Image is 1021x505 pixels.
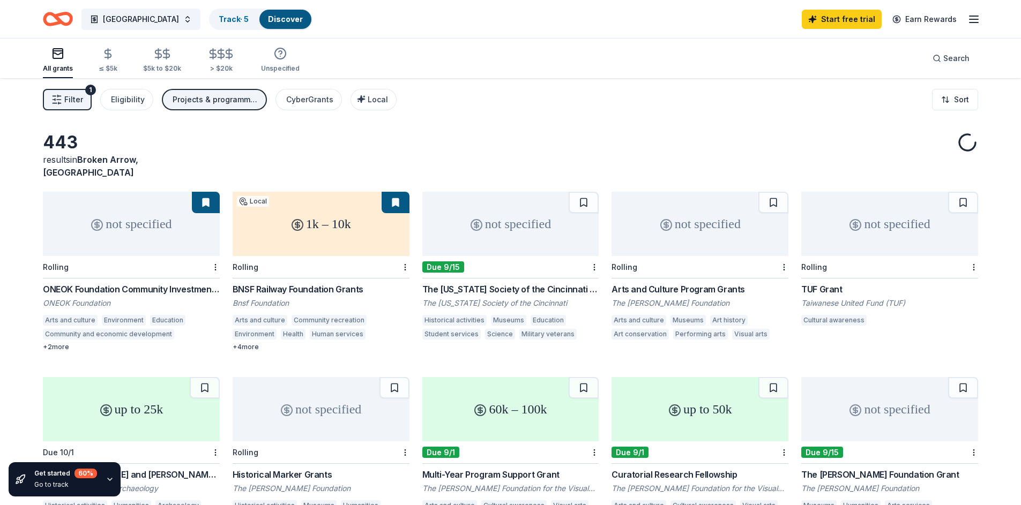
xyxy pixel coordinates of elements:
[209,9,312,30] button: Track· 5Discover
[261,64,300,73] div: Unspecified
[732,329,770,340] div: Visual arts
[422,192,599,256] div: not specified
[143,64,181,73] div: $5k to $20k
[422,298,599,308] div: The [US_STATE] Society of the Cincinnati
[310,329,366,340] div: Human services
[43,89,92,110] button: Filter1
[233,298,409,308] div: Bnsf Foundation
[422,261,464,273] div: Due 9/15
[233,448,258,457] div: Rolling
[485,329,515,340] div: Science
[943,52,970,65] span: Search
[612,262,637,272] div: Rolling
[219,14,249,24] a: Track· 5
[612,315,666,326] div: Arts and culture
[281,329,305,340] div: Health
[43,154,138,178] span: in
[801,483,978,494] div: The [PERSON_NAME] Foundation
[612,298,788,308] div: The [PERSON_NAME] Foundation
[422,483,599,494] div: The [PERSON_NAME] Foundation for the Visual Arts
[43,43,73,78] button: All grants
[886,10,963,29] a: Earn Rewards
[43,298,220,308] div: ONEOK Foundation
[43,192,220,256] div: not specified
[100,89,153,110] button: Eligibility
[519,329,577,340] div: Military veterans
[801,447,843,458] div: Due 9/15
[801,315,867,326] div: Cultural awareness
[43,6,73,32] a: Home
[275,89,342,110] button: CyberGrants
[233,192,409,256] div: 1k – 10k
[802,10,882,29] a: Start free trial
[43,154,138,178] span: Broken Arrow, [GEOGRAPHIC_DATA]
[670,315,706,326] div: Museums
[233,483,409,494] div: The [PERSON_NAME] Foundation
[612,192,788,256] div: not specified
[99,43,117,78] button: ≤ $5k
[233,315,287,326] div: Arts and culture
[801,283,978,296] div: TUF Grant
[286,93,333,106] div: CyberGrants
[612,192,788,343] a: not specifiedRollingArts and Culture Program GrantsThe [PERSON_NAME] FoundationArts and cultureMu...
[422,468,599,481] div: Multi-Year Program Support Grant
[85,85,96,95] div: 1
[43,343,220,351] div: + 2 more
[237,196,269,207] div: Local
[710,315,748,326] div: Art history
[422,447,459,458] div: Due 9/1
[612,283,788,296] div: Arts and Culture Program Grants
[233,283,409,296] div: BNSF Railway Foundation Grants
[43,329,174,340] div: Community and economic development
[491,315,526,326] div: Museums
[102,315,146,326] div: Environment
[612,447,649,458] div: Due 9/1
[368,95,388,104] span: Local
[233,329,277,340] div: Environment
[74,469,97,478] div: 60 %
[801,298,978,308] div: Taiwanese United Fund (TUF)
[801,468,978,481] div: The [PERSON_NAME] Foundation Grant
[954,93,969,106] span: Sort
[143,43,181,78] button: $5k to $20k
[43,153,220,179] div: results
[150,315,185,326] div: Education
[422,377,599,441] div: 60k – 100k
[34,480,97,489] div: Go to track
[81,9,200,30] button: [GEOGRAPHIC_DATA]
[673,329,728,340] div: Performing arts
[612,377,788,441] div: up to 50k
[99,64,117,73] div: ≤ $5k
[43,448,74,457] div: Due 10/1
[292,315,367,326] div: Community recreation
[233,343,409,351] div: + 4 more
[261,43,300,78] button: Unspecified
[233,262,258,272] div: Rolling
[43,64,73,73] div: All grants
[422,329,481,340] div: Student services
[64,93,83,106] span: Filter
[233,192,409,351] a: 1k – 10kLocalRollingBNSF Railway Foundation GrantsBnsf FoundationArts and cultureCommunity recrea...
[43,315,98,326] div: Arts and culture
[43,377,220,441] div: up to 25k
[932,89,978,110] button: Sort
[103,13,179,26] span: [GEOGRAPHIC_DATA]
[43,132,220,153] div: 443
[268,14,303,24] a: Discover
[162,89,267,110] button: Projects & programming, Exhibitions, Research
[173,93,258,106] div: Projects & programming, Exhibitions, Research
[801,262,827,272] div: Rolling
[233,468,409,481] div: Historical Marker Grants
[422,283,599,296] div: The [US_STATE] Society of the Cincinnati Grant
[801,192,978,256] div: not specified
[43,262,69,272] div: Rolling
[531,315,566,326] div: Education
[207,64,235,73] div: > $20k
[801,192,978,329] a: not specifiedRollingTUF GrantTaiwanese United Fund (TUF)Cultural awareness
[422,192,599,343] a: not specifiedDue 9/15The [US_STATE] Society of the Cincinnati GrantThe [US_STATE] Society of the ...
[233,377,409,441] div: not specified
[43,192,220,351] a: not specifiedRollingONEOK Foundation Community Investments GrantsONEOK FoundationArts and culture...
[612,483,788,494] div: The [PERSON_NAME] Foundation for the Visual Arts
[34,469,97,478] div: Get started
[43,283,220,296] div: ONEOK Foundation Community Investments Grants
